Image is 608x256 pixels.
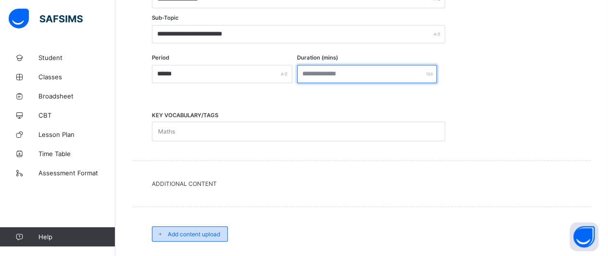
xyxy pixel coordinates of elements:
img: safsims [9,9,83,29]
span: Additional Content [152,180,571,187]
label: Duration (mins) [297,54,338,61]
span: Add content upload [168,231,220,238]
label: Sub-Topic [152,14,179,21]
span: Time Table [38,150,115,158]
span: Lesson Plan [38,131,115,138]
label: Period [152,54,169,61]
span: Help [38,233,115,241]
span: Classes [38,73,115,81]
span: Student [38,54,115,61]
button: Open asap [570,222,598,251]
div: Maths [158,122,175,141]
span: Broadsheet [38,92,115,100]
span: CBT [38,111,115,119]
span: Assessment Format [38,169,115,177]
span: KEY VOCABULARY/TAGS [152,112,218,119]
